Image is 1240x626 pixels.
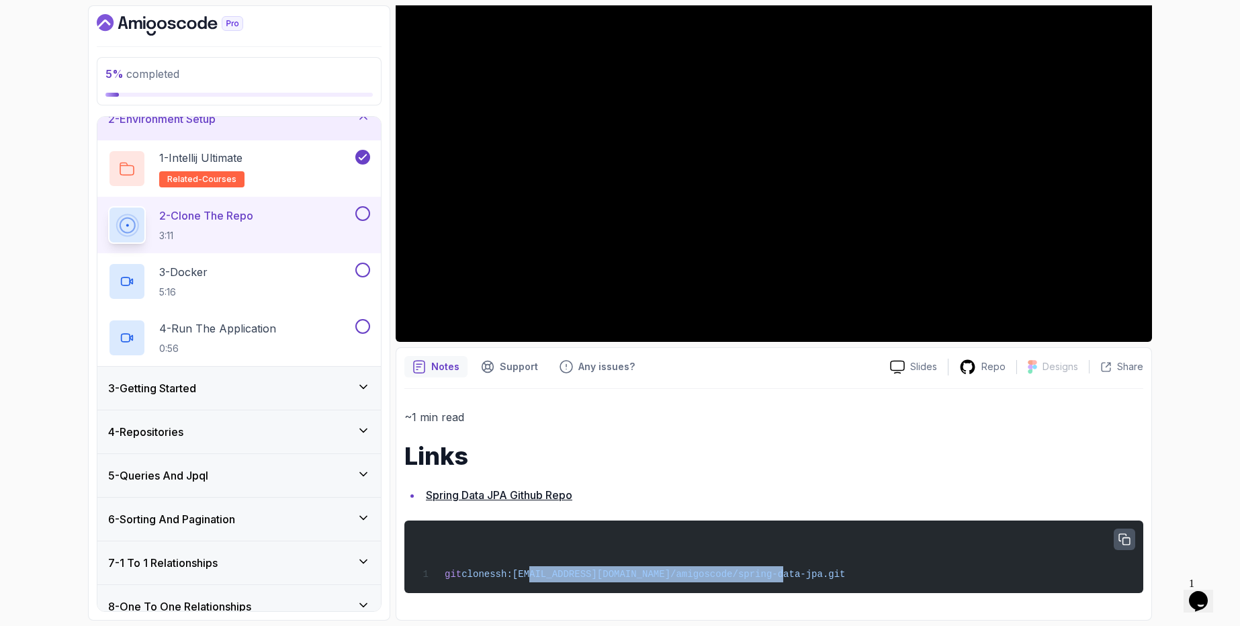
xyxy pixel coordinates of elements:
h3: 8 - One To One Relationships [108,598,251,615]
p: ~1 min read [404,408,1143,427]
p: 0:56 [159,342,276,355]
button: 3-Getting Started [97,367,381,410]
a: Spring Data JPA Github Repo [426,488,572,502]
button: 3-Docker5:16 [108,263,370,300]
h3: 7 - 1 To 1 Relationships [108,555,218,571]
span: related-courses [167,174,236,185]
button: 2-Clone The Repo3:11 [108,206,370,244]
button: 4-Repositories [97,410,381,453]
p: Repo [981,360,1006,373]
p: 3:11 [159,229,253,242]
a: Repo [948,359,1016,375]
h3: 4 - Repositories [108,424,183,440]
p: 5:16 [159,285,208,299]
p: 4 - Run The Application [159,320,276,337]
button: 6-Sorting And Pagination [97,498,381,541]
p: 1 - Intellij Ultimate [159,150,242,166]
span: clone [461,569,490,580]
span: completed [105,67,179,81]
iframe: chat widget [1184,572,1227,613]
h3: 2 - Environment Setup [108,111,216,127]
button: 4-Run The Application0:56 [108,319,370,357]
button: 1-Intellij Ultimaterelated-courses [108,150,370,187]
button: 5-Queries And Jpql [97,454,381,497]
p: 3 - Docker [159,264,208,280]
p: 2 - Clone The Repo [159,208,253,224]
h3: 5 - Queries And Jpql [108,467,208,484]
p: Designs [1043,360,1078,373]
span: ssh:[EMAIL_ADDRESS][DOMAIN_NAME]/amigoscode/spring-data-jpa.git [490,569,845,580]
a: Slides [879,360,948,374]
span: git [445,569,461,580]
button: Share [1089,360,1143,373]
a: Dashboard [97,14,274,36]
button: 2-Environment Setup [97,97,381,140]
h3: 6 - Sorting And Pagination [108,511,235,527]
button: 7-1 To 1 Relationships [97,541,381,584]
h3: 3 - Getting Started [108,380,196,396]
span: 5 % [105,67,124,81]
p: Share [1117,360,1143,373]
p: Slides [910,360,937,373]
h1: Links [404,443,1143,469]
